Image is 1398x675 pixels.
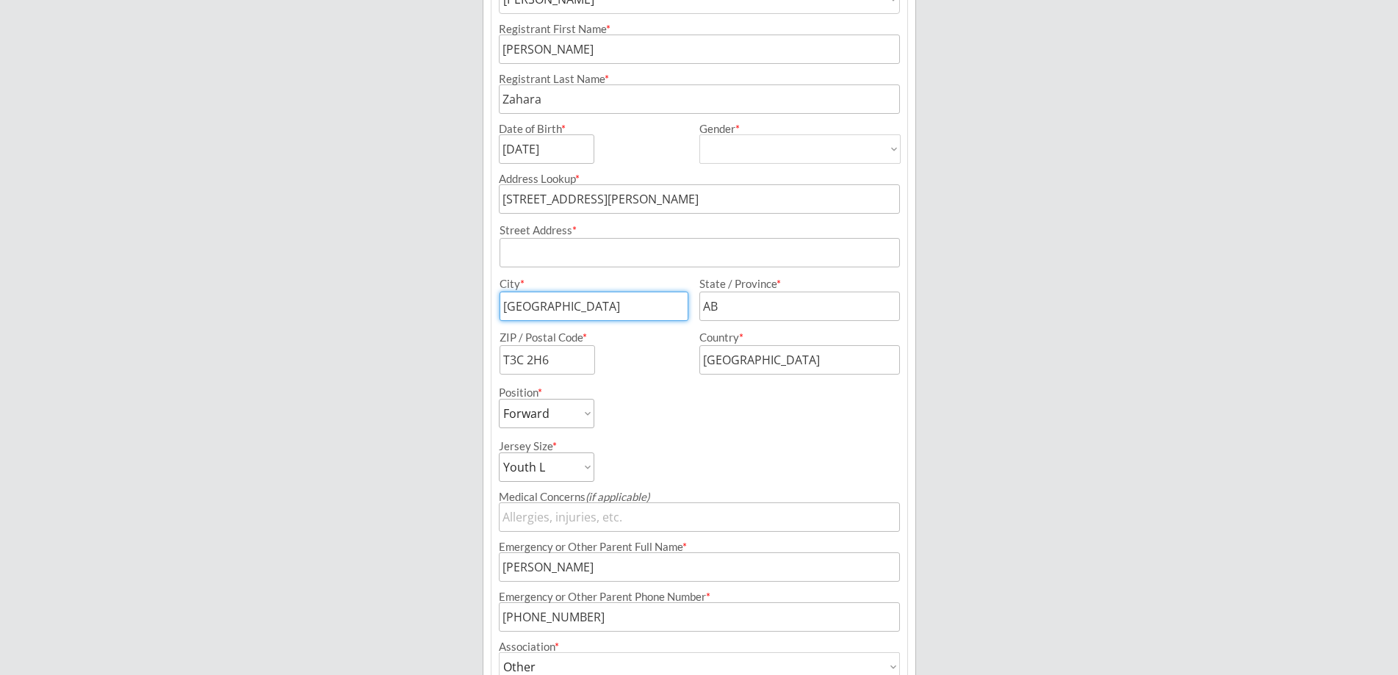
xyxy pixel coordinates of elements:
[499,541,900,552] div: Emergency or Other Parent Full Name
[500,278,686,289] div: City
[499,24,900,35] div: Registrant First Name
[699,123,901,134] div: Gender
[585,490,649,503] em: (if applicable)
[699,332,882,343] div: Country
[499,173,900,184] div: Address Lookup
[499,184,900,214] input: Street, City, Province/State
[499,641,900,652] div: Association
[499,441,574,452] div: Jersey Size
[499,387,574,398] div: Position
[499,123,574,134] div: Date of Birth
[499,502,900,532] input: Allergies, injuries, etc.
[699,278,882,289] div: State / Province
[499,73,900,84] div: Registrant Last Name
[500,225,900,236] div: Street Address
[499,591,900,602] div: Emergency or Other Parent Phone Number
[499,491,900,502] div: Medical Concerns
[500,332,686,343] div: ZIP / Postal Code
